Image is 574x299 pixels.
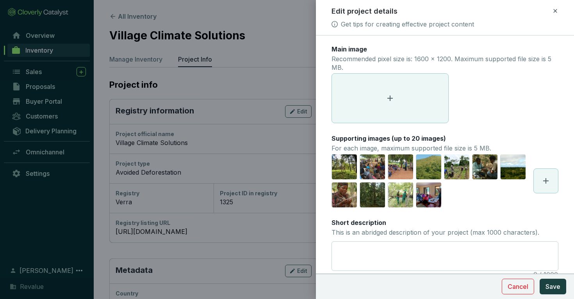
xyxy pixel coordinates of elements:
p: For each image, maximum supported file size is 5 MB. [332,144,491,153]
p: This is an abridged description of your project (max 1000 characters). [332,228,539,237]
img: https://imagedelivery.net/OeX1-Pzk5r51De534GGSBA/prod/supply/projects/a4f4e0bcdf554dc585a637e260c... [416,154,441,179]
img: https://imagedelivery.net/OeX1-Pzk5r51De534GGSBA/prod/supply/projects/a4f4e0bcdf554dc585a637e260c... [388,154,413,179]
img: https://imagedelivery.net/OeX1-Pzk5r51De534GGSBA/prod/supply/projects/a4f4e0bcdf554dc585a637e260c... [360,154,385,179]
img: https://imagedelivery.net/OeX1-Pzk5r51De534GGSBA/prod/supply/projects/a4f4e0bcdf554dc585a637e260c... [444,154,469,179]
button: Save [540,279,566,294]
img: https://imagedelivery.net/OeX1-Pzk5r51De534GGSBA/prod/supply/projects/a4f4e0bcdf554dc585a637e260c... [501,154,526,179]
img: https://imagedelivery.net/OeX1-Pzk5r51De534GGSBA/prod/supply/projects/a4f4e0bcdf554dc585a637e260c... [360,182,385,207]
span: Cancel [508,282,528,291]
img: https://imagedelivery.net/OeX1-Pzk5r51De534GGSBA/prod/supply/projects/a4f4e0bcdf554dc585a637e260c... [332,154,357,179]
h2: Edit project details [332,6,398,16]
p: Recommended pixel size is: 1600 x 1200. Maximum supported file size is 5 MB. [332,55,559,72]
img: https://imagedelivery.net/OeX1-Pzk5r51De534GGSBA/prod/supply/projects/a4f4e0bcdf554dc585a637e260c... [332,182,357,207]
img: https://imagedelivery.net/OeX1-Pzk5r51De534GGSBA/prod/supply/projects/a4f4e0bcdf554dc585a637e260c... [388,182,413,207]
img: https://imagedelivery.net/OeX1-Pzk5r51De534GGSBA/prod/supply/projects/a4f4e0bcdf554dc585a637e260c... [472,154,497,179]
span: Save [545,282,560,291]
a: Get tips for creating effective project content [341,19,474,29]
img: https://imagedelivery.net/OeX1-Pzk5r51De534GGSBA/prod/supply/projects/a4f4e0bcdf554dc585a637e260c... [416,182,441,207]
label: Supporting images (up to 20 images) [332,134,446,143]
label: Short description [332,218,386,227]
label: Main image [332,45,367,53]
button: Cancel [502,279,534,294]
